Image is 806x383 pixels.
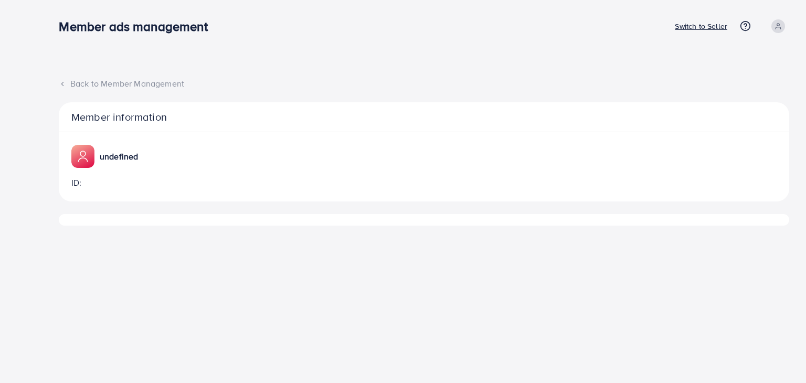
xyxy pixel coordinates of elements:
p: Member information [71,111,777,123]
h3: Member ads management [59,19,216,34]
p: ID: [71,176,81,189]
div: Back to Member Management [59,78,789,90]
p: undefined [100,150,138,163]
img: ic-member-manager.00abd3e0.svg [71,145,94,168]
p: Switch to Seller [675,20,727,33]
